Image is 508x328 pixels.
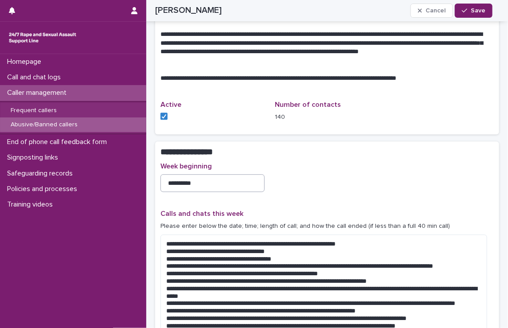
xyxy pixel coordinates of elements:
p: Homepage [4,58,48,66]
h2: [PERSON_NAME] [155,5,222,16]
p: Abusive/Banned callers [4,121,85,129]
p: Please enter below the date; time; length of call; and how the call ended (if less than a full 40... [160,222,494,231]
p: 140 [275,113,379,122]
span: Active [160,101,181,108]
span: Cancel [426,8,445,14]
span: Save [471,8,485,14]
button: Cancel [410,4,453,18]
p: Call and chat logs [4,73,68,82]
p: End of phone call feedback form [4,138,114,146]
span: Week beginning [160,163,212,170]
span: Number of contacts [275,101,341,108]
p: Safeguarding records [4,169,80,178]
p: Policies and processes [4,185,84,193]
button: Save [455,4,492,18]
span: Calls and chats this week [160,210,243,217]
p: Caller management [4,89,74,97]
p: Signposting links [4,153,65,162]
p: Frequent callers [4,107,64,114]
p: Training videos [4,200,60,209]
img: rhQMoQhaT3yELyF149Cw [7,29,78,47]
